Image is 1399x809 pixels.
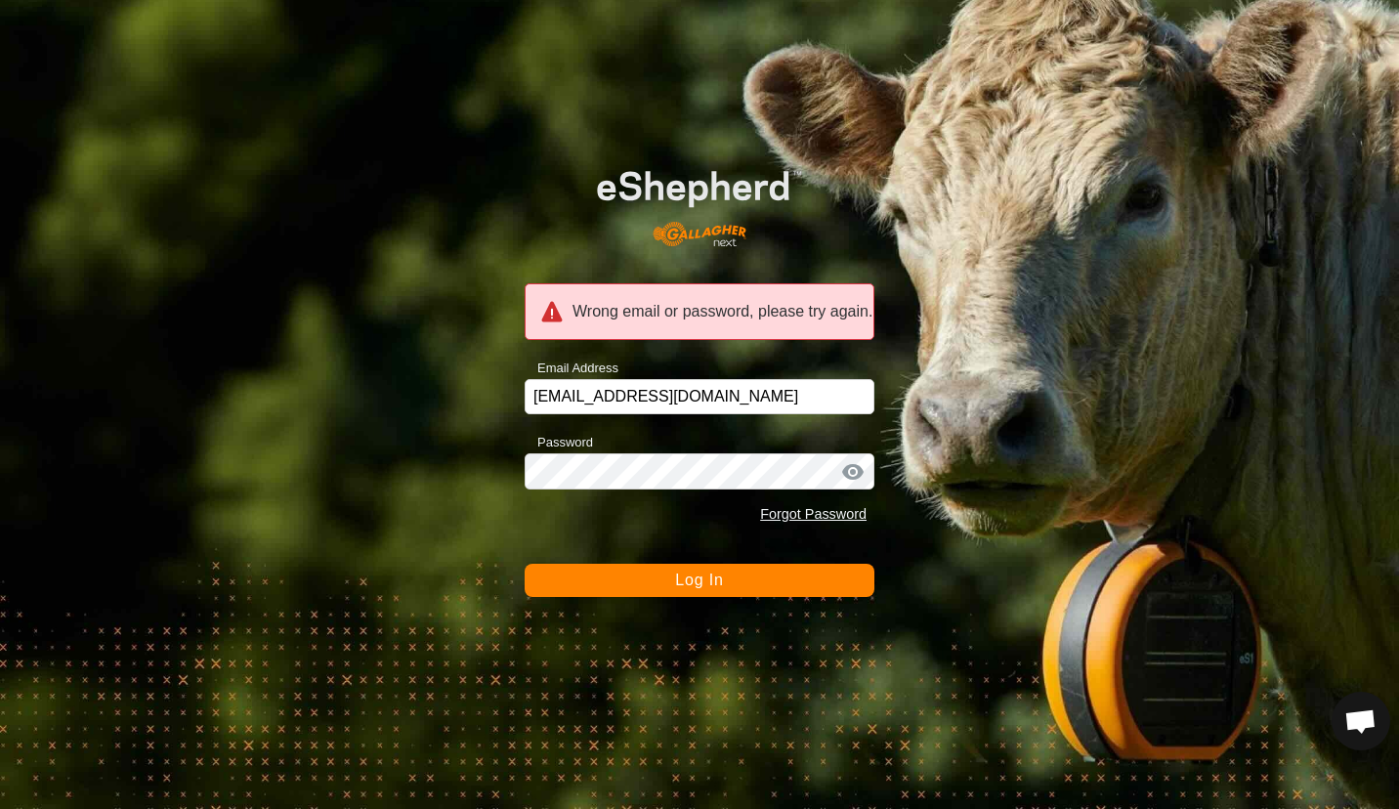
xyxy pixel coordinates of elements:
img: E-shepherd Logo [560,142,839,261]
label: Email Address [525,359,618,378]
label: Password [525,433,593,452]
span: Log In [675,572,723,588]
input: Email Address [525,379,874,414]
button: Log In [525,564,874,597]
div: Wrong email or password, please try again. [525,283,874,340]
div: Open chat [1332,692,1390,750]
a: Forgot Password [760,506,867,522]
